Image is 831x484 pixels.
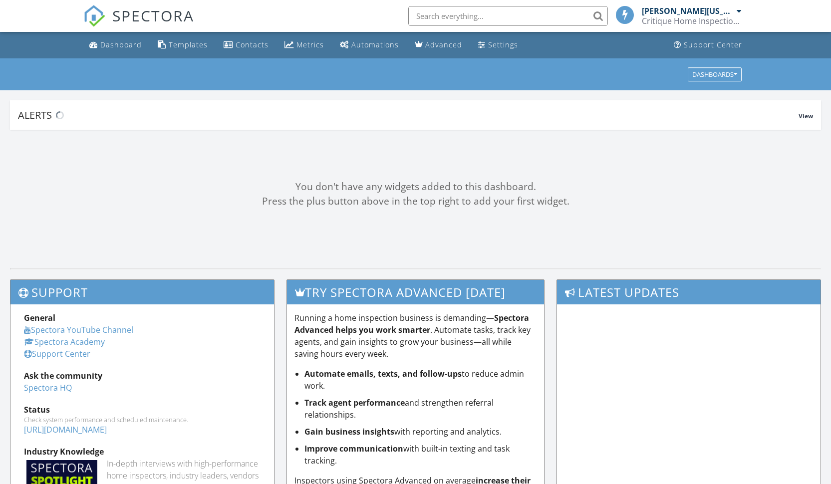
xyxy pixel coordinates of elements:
[304,397,405,408] strong: Track agent performance
[304,368,537,392] li: to reduce admin work.
[24,336,105,347] a: Spectora Academy
[408,6,608,26] input: Search everything...
[692,71,737,78] div: Dashboards
[688,67,742,81] button: Dashboards
[351,40,399,49] div: Automations
[10,180,821,194] div: You don't have any widgets added to this dashboard.
[24,324,133,335] a: Spectora YouTube Channel
[112,5,194,26] span: SPECTORA
[557,280,821,304] h3: Latest Updates
[24,370,261,382] div: Ask the community
[294,312,537,360] p: Running a home inspection business is demanding— . Automate tasks, track key agents, and gain ins...
[684,40,742,49] div: Support Center
[154,36,212,54] a: Templates
[100,40,142,49] div: Dashboard
[287,280,545,304] h3: Try spectora advanced [DATE]
[296,40,324,49] div: Metrics
[304,368,462,379] strong: Automate emails, texts, and follow-ups
[425,40,462,49] div: Advanced
[304,443,403,454] strong: Improve communication
[280,36,328,54] a: Metrics
[24,424,107,435] a: [URL][DOMAIN_NAME]
[24,312,55,323] strong: General
[304,426,537,438] li: with reporting and analytics.
[10,280,274,304] h3: Support
[24,416,261,424] div: Check system performance and scheduled maintenance.
[24,348,90,359] a: Support Center
[83,13,194,34] a: SPECTORA
[236,40,269,49] div: Contacts
[18,108,799,122] div: Alerts
[304,397,537,421] li: and strengthen referral relationships.
[304,426,394,437] strong: Gain business insights
[670,36,746,54] a: Support Center
[488,40,518,49] div: Settings
[474,36,522,54] a: Settings
[24,404,261,416] div: Status
[10,194,821,209] div: Press the plus button above in the top right to add your first widget.
[83,5,105,27] img: The Best Home Inspection Software - Spectora
[642,6,734,16] div: [PERSON_NAME][US_STATE]
[294,312,529,335] strong: Spectora Advanced helps you work smarter
[642,16,742,26] div: Critique Home Inspections
[169,40,208,49] div: Templates
[24,446,261,458] div: Industry Knowledge
[799,112,813,120] span: View
[220,36,273,54] a: Contacts
[336,36,403,54] a: Automations (Basic)
[85,36,146,54] a: Dashboard
[24,382,72,393] a: Spectora HQ
[411,36,466,54] a: Advanced
[304,443,537,467] li: with built-in texting and task tracking.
